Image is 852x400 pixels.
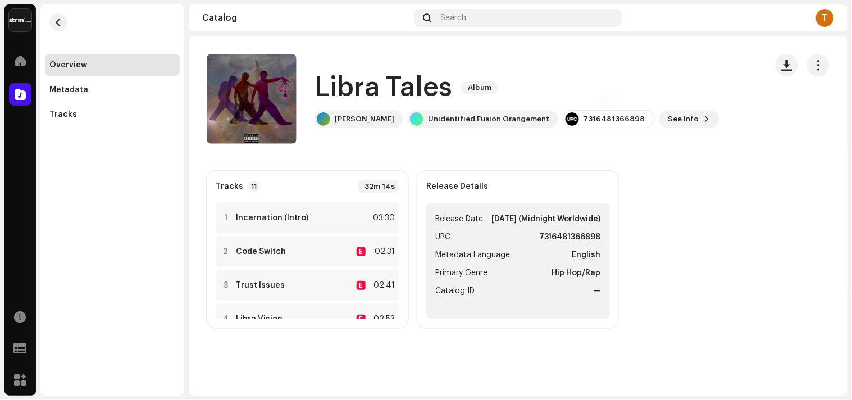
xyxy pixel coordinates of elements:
div: Overview [49,61,87,70]
re-m-nav-item: Overview [45,54,180,76]
strong: — [594,284,601,298]
div: E [357,315,366,324]
span: Search [441,13,467,22]
img: 408b884b-546b-4518-8448-1008f9c76b02 [9,9,31,31]
span: Release Date [435,212,483,226]
strong: English [572,248,601,262]
div: 02:53 [370,312,395,326]
div: E [357,281,366,290]
strong: Tracks [216,182,243,191]
re-m-nav-item: Tracks [45,103,180,126]
strong: Code Switch [236,247,286,256]
div: [PERSON_NAME] [335,115,394,124]
div: Unidentified Fusion Orangement [428,115,549,124]
div: 02:31 [370,245,395,258]
div: 7316481366898 [584,115,645,124]
div: E [357,247,366,256]
div: T [816,9,834,27]
span: Primary Genre [435,266,487,280]
span: UPC [435,230,450,244]
strong: Hip Hop/Rap [552,266,601,280]
strong: Libra Vision [236,315,283,324]
strong: Trust Issues [236,281,285,290]
span: Metadata Language [435,248,510,262]
strong: 7316481366898 [539,230,601,244]
span: See Info [668,108,699,130]
button: See Info [659,110,719,128]
span: Catalog ID [435,284,475,298]
strong: [DATE] (Midnight Worldwide) [491,212,601,226]
div: Catalog [202,13,410,22]
span: Album [461,81,498,94]
h1: Libra Tales [315,70,452,106]
re-m-nav-item: Metadata [45,79,180,101]
div: 32m 14s [358,180,399,193]
strong: Incarnation (Intro) [236,213,308,222]
div: Tracks [49,110,77,119]
p-badge: 11 [248,181,260,192]
strong: Release Details [426,182,488,191]
div: 02:41 [370,279,395,292]
div: 03:30 [370,211,395,225]
div: Metadata [49,85,88,94]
